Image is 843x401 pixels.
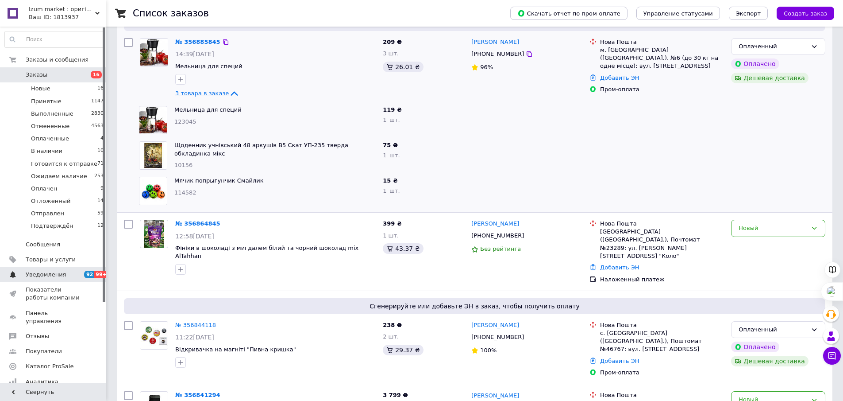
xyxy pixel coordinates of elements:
span: 1 шт. [383,232,399,239]
span: 10 [97,147,104,155]
a: Создать заказ [768,10,834,16]
span: Заказы и сообщения [26,56,89,64]
span: В наличии [31,147,62,155]
span: 14:39[DATE] [175,51,214,58]
div: Нова Пошта [600,220,724,228]
a: 3 товара в заказе [175,90,239,97]
span: Отправлен [31,210,64,218]
span: 114582 [174,189,196,196]
a: Добавить ЭН [600,74,639,81]
img: Фото товару [144,220,165,248]
a: [PERSON_NAME] [471,392,519,400]
span: Товары и услуги [26,256,76,264]
span: Сгенерируйте или добавьте ЭН в заказ, чтобы получить оплату [127,302,822,311]
span: 12:58[DATE] [175,233,214,240]
span: 119 ₴ [383,106,402,113]
span: 92 [84,271,94,278]
div: Дешевая доставка [731,356,808,366]
div: Пром-оплата [600,86,724,93]
a: № 356841294 [175,392,220,398]
div: Ваш ID: 1813937 [29,13,106,21]
img: Фото товару [139,142,167,169]
span: 59 [97,210,104,218]
div: Дешевая доставка [731,73,808,83]
a: № 356844118 [175,322,216,328]
span: Создать заказ [784,10,827,17]
span: Подтверждён [31,222,73,230]
span: 12 [97,222,104,230]
span: 10156 [174,162,192,168]
button: Экспорт [729,7,768,20]
button: Скачать отчет по пром-оплате [510,7,627,20]
span: 1147 [91,97,104,105]
div: Новый [739,224,807,233]
a: Мячик попрыгунчик Смайлик [174,177,264,184]
div: Оплачено [731,342,779,352]
div: [GEOGRAPHIC_DATA] ([GEOGRAPHIC_DATA].), Почтомат №23289: ул. [PERSON_NAME][STREET_ADDRESS] "Коло" [600,228,724,260]
span: Принятые [31,97,62,105]
div: Оплаченный [739,42,807,51]
span: Готовится к отправке [31,160,97,168]
a: Добавить ЭН [600,358,639,364]
span: 16 [97,85,104,93]
img: Фото товару [140,39,168,66]
span: Без рейтинга [480,245,521,252]
span: Уведомления [26,271,66,279]
span: Управление статусами [643,10,713,17]
button: Создать заказ [777,7,834,20]
a: Щоденник учнівський 48 аркушів В5 Скат УП-235 тверда обкладинка мікс [174,142,348,157]
span: 3 товара в заказе [175,90,229,97]
div: Нова Пошта [600,38,724,46]
div: Наложенный платеж [600,276,724,284]
span: Заказы [26,71,47,79]
span: 4563 [91,122,104,130]
span: 1 шт. [383,152,400,159]
a: Відкривачка на магніті "Пивна кришка" [175,346,296,353]
div: Оплачено [731,58,779,69]
a: Добавить ЭН [600,264,639,271]
a: Фініки в шоколаді з мигдалем білий та чорний шоколад mix AlTahhan [175,245,358,260]
div: Нова Пошта [600,321,724,329]
span: Покупатели [26,347,62,355]
span: Ожидаем наличие [31,172,87,180]
span: Отложенный [31,197,71,205]
span: 399 ₴ [383,220,402,227]
span: Каталог ProSale [26,362,73,370]
span: 3 799 ₴ [383,392,408,398]
div: 26.01 ₴ [383,62,423,72]
span: 238 ₴ [383,322,402,328]
a: [PERSON_NAME] [471,220,519,228]
span: 14 [97,197,104,205]
div: Нова Пошта [600,391,724,399]
a: Мельница для специй [174,106,242,113]
span: 2 шт. [383,333,399,340]
img: Фото товару [140,322,168,349]
span: [PHONE_NUMBER] [471,334,524,340]
span: Сообщения [26,241,60,249]
div: с. [GEOGRAPHIC_DATA] ([GEOGRAPHIC_DATA].), Поштомат №46767: вул. [STREET_ADDRESS] [600,329,724,354]
span: Новые [31,85,50,93]
img: Фото товару [139,177,167,205]
span: Выполненные [31,110,73,118]
span: 15 ₴ [383,177,398,184]
span: Отзывы [26,332,49,340]
span: 1 шт. [383,117,400,123]
a: Мельница для специй [175,63,243,70]
img: Фото товару [139,107,167,133]
span: 1 шт. [383,187,400,194]
a: [PERSON_NAME] [471,38,519,47]
span: 11:22[DATE] [175,334,214,341]
span: [PHONE_NUMBER] [471,51,524,57]
span: 253 [94,172,104,180]
span: Аналитика [26,378,58,386]
div: 29.37 ₴ [383,345,423,355]
span: 16 [91,71,102,78]
a: № 356864845 [175,220,220,227]
span: Отмененные [31,122,69,130]
a: Фото товару [140,220,168,248]
h1: Список заказов [133,8,209,19]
